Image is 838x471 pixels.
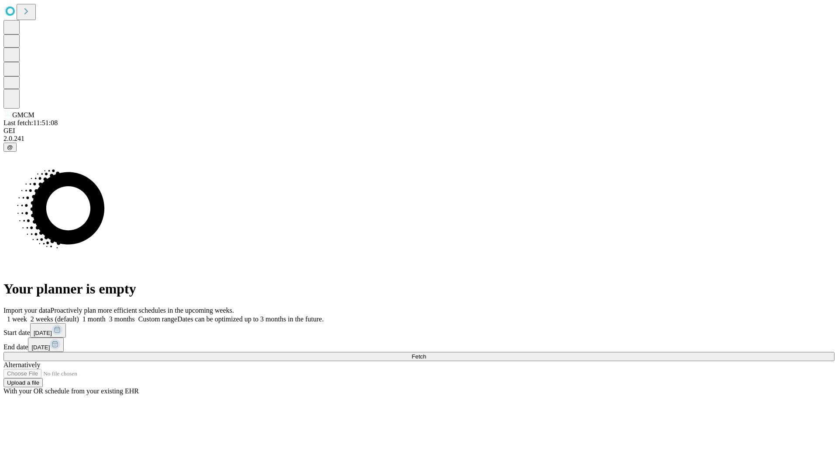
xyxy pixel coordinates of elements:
[12,111,34,119] span: GMCM
[7,144,13,150] span: @
[31,344,50,351] span: [DATE]
[82,315,106,323] span: 1 month
[3,361,40,369] span: Alternatively
[177,315,323,323] span: Dates can be optimized up to 3 months in the future.
[3,323,835,338] div: Start date
[109,315,135,323] span: 3 months
[28,338,64,352] button: [DATE]
[412,353,426,360] span: Fetch
[3,352,835,361] button: Fetch
[51,307,234,314] span: Proactively plan more efficient schedules in the upcoming weeks.
[3,143,17,152] button: @
[7,315,27,323] span: 1 week
[138,315,177,323] span: Custom range
[30,323,66,338] button: [DATE]
[3,387,139,395] span: With your OR schedule from your existing EHR
[3,378,43,387] button: Upload a file
[3,281,835,297] h1: Your planner is empty
[31,315,79,323] span: 2 weeks (default)
[3,307,51,314] span: Import your data
[3,119,58,126] span: Last fetch: 11:51:08
[34,330,52,336] span: [DATE]
[3,127,835,135] div: GEI
[3,338,835,352] div: End date
[3,135,835,143] div: 2.0.241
